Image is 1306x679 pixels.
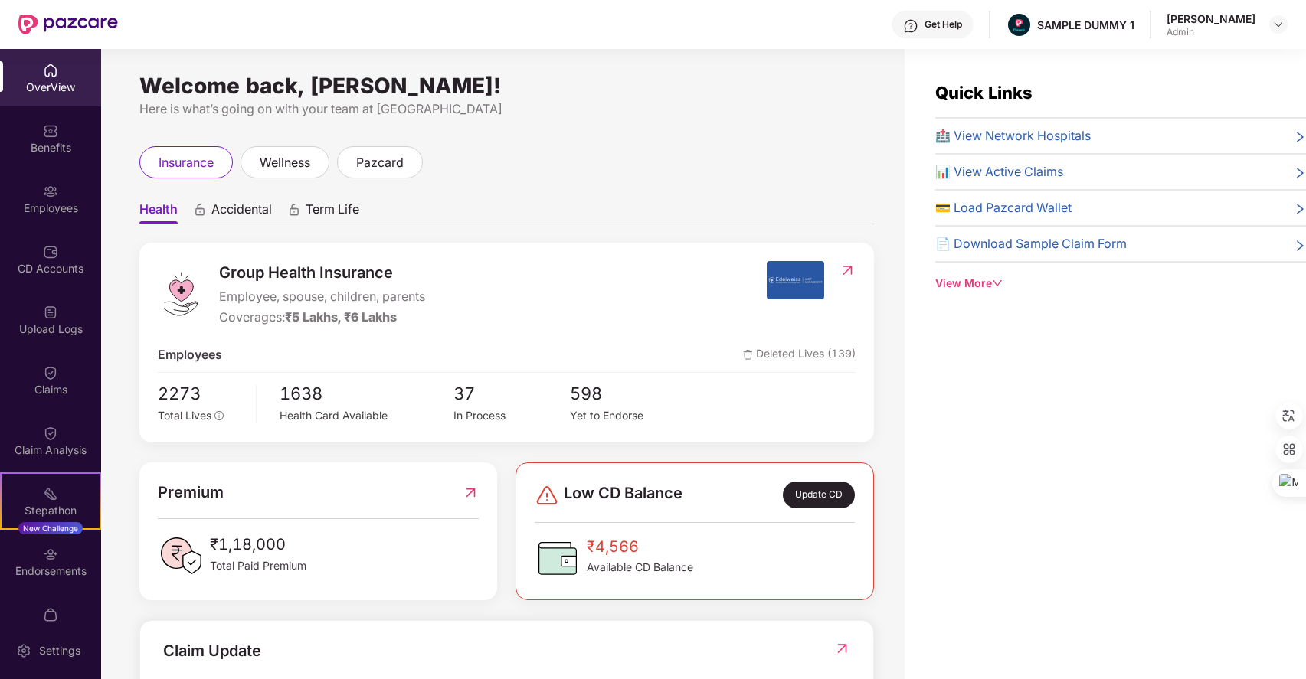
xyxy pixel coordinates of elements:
[1037,18,1134,32] div: SAMPLE DUMMY 1
[453,380,570,407] span: 37
[163,639,261,663] div: Claim Update
[211,201,272,224] span: Accidental
[1294,237,1306,253] span: right
[139,201,178,224] span: Health
[43,426,58,441] img: svg+xml;base64,PHN2ZyBpZD0iQ2xhaW0iIHhtbG5zPSJodHRwOi8vd3d3LnczLm9yZy8yMDAwL3N2ZyIgd2lkdGg9IjIwIi...
[158,533,204,579] img: PaidPremiumIcon
[743,350,753,360] img: deleteIcon
[1167,26,1255,38] div: Admin
[935,275,1306,292] div: View More
[287,203,301,217] div: animation
[767,261,824,299] img: insurerIcon
[935,83,1033,103] span: Quick Links
[43,305,58,320] img: svg+xml;base64,PHN2ZyBpZD0iVXBsb2FkX0xvZ3MiIGRhdGEtbmFtZT0iVXBsb2FkIExvZ3MiIHhtbG5zPSJodHRwOi8vd3...
[306,201,359,224] span: Term Life
[564,482,682,508] span: Low CD Balance
[139,80,874,92] div: Welcome back, [PERSON_NAME]!
[43,123,58,139] img: svg+xml;base64,PHN2ZyBpZD0iQmVuZWZpdHMiIHhtbG5zPSJodHRwOi8vd3d3LnczLm9yZy8yMDAwL3N2ZyIgd2lkdGg9Ij...
[210,533,306,557] span: ₹1,18,000
[18,15,118,34] img: New Pazcare Logo
[1294,165,1306,181] span: right
[1008,14,1030,36] img: Pazcare_Alternative_logo-01-01.png
[43,607,58,622] img: svg+xml;base64,PHN2ZyBpZD0iTXlfT3JkZXJzIiBkYXRhLW5hbWU9Ik15IE9yZGVycyIgeG1sbnM9Imh0dHA6Ly93d3cudz...
[1294,201,1306,217] span: right
[570,380,686,407] span: 598
[43,63,58,78] img: svg+xml;base64,PHN2ZyBpZD0iSG9tZSIgeG1sbnM9Imh0dHA6Ly93d3cudzMub3JnLzIwMDAvc3ZnIiB3aWR0aD0iMjAiIG...
[219,287,425,306] span: Employee, spouse, children, parents
[18,522,83,534] div: New Challenge
[193,203,207,217] div: animation
[159,153,214,172] span: insurance
[158,380,245,407] span: 2273
[285,309,397,325] span: ₹5 Lakhs, ₹6 Lakhs
[783,482,855,508] div: Update CD
[43,547,58,562] img: svg+xml;base64,PHN2ZyBpZD0iRW5kb3JzZW1lbnRzIiB4bWxucz0iaHR0cDovL3d3dy53My5vcmcvMjAwMC9zdmciIHdpZH...
[158,345,222,364] span: Employees
[535,535,581,581] img: CDBalanceIcon
[935,126,1091,145] span: 🏥 View Network Hospitals
[219,308,425,327] div: Coverages:
[214,411,224,420] span: info-circle
[280,380,454,407] span: 1638
[210,557,306,574] span: Total Paid Premium
[43,184,58,199] img: svg+xml;base64,PHN2ZyBpZD0iRW1wbG95ZWVzIiB4bWxucz0iaHR0cDovL3d3dy53My5vcmcvMjAwMC9zdmciIHdpZHRoPS...
[1167,11,1255,26] div: [PERSON_NAME]
[43,486,58,501] img: svg+xml;base64,PHN2ZyB4bWxucz0iaHR0cDovL3d3dy53My5vcmcvMjAwMC9zdmciIHdpZHRoPSIyMSIgaGVpZ2h0PSIyMC...
[158,409,211,422] span: Total Lives
[219,261,425,285] span: Group Health Insurance
[356,153,404,172] span: pazcard
[587,535,693,559] span: ₹4,566
[463,481,479,504] img: RedirectIcon
[453,407,570,424] div: In Process
[43,244,58,260] img: svg+xml;base64,PHN2ZyBpZD0iQ0RfQWNjb3VudHMiIGRhdGEtbmFtZT0iQ0QgQWNjb3VudHMiIHhtbG5zPSJodHRwOi8vd3...
[43,365,58,380] img: svg+xml;base64,PHN2ZyBpZD0iQ2xhaW0iIHhtbG5zPSJodHRwOi8vd3d3LnczLm9yZy8yMDAwL3N2ZyIgd2lkdGg9IjIwIi...
[935,198,1072,217] span: 💳 Load Pazcard Wallet
[935,234,1127,253] span: 📄 Download Sample Claim Form
[34,643,85,658] div: Settings
[840,263,856,278] img: RedirectIcon
[587,559,693,576] span: Available CD Balance
[903,18,918,34] img: svg+xml;base64,PHN2ZyBpZD0iSGVscC0zMngzMiIgeG1sbnM9Imh0dHA6Ly93d3cudzMub3JnLzIwMDAvc3ZnIiB3aWR0aD...
[743,345,856,364] span: Deleted Lives (139)
[1272,18,1285,31] img: svg+xml;base64,PHN2ZyBpZD0iRHJvcGRvd24tMzJ4MzIiIHhtbG5zPSJodHRwOi8vd3d3LnczLm9yZy8yMDAwL3N2ZyIgd2...
[139,100,874,119] div: Here is what’s going on with your team at [GEOGRAPHIC_DATA]
[992,278,1003,289] span: down
[280,407,454,424] div: Health Card Available
[570,407,686,424] div: Yet to Endorse
[16,643,31,658] img: svg+xml;base64,PHN2ZyBpZD0iU2V0dGluZy0yMHgyMCIgeG1sbnM9Imh0dHA6Ly93d3cudzMub3JnLzIwMDAvc3ZnIiB3aW...
[535,483,559,508] img: svg+xml;base64,PHN2ZyBpZD0iRGFuZ2VyLTMyeDMyIiB4bWxucz0iaHR0cDovL3d3dy53My5vcmcvMjAwMC9zdmciIHdpZH...
[158,271,204,317] img: logo
[925,18,962,31] div: Get Help
[1294,129,1306,145] span: right
[2,503,100,518] div: Stepathon
[834,641,850,656] img: RedirectIcon
[935,162,1063,181] span: 📊 View Active Claims
[158,481,224,504] span: Premium
[260,153,310,172] span: wellness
